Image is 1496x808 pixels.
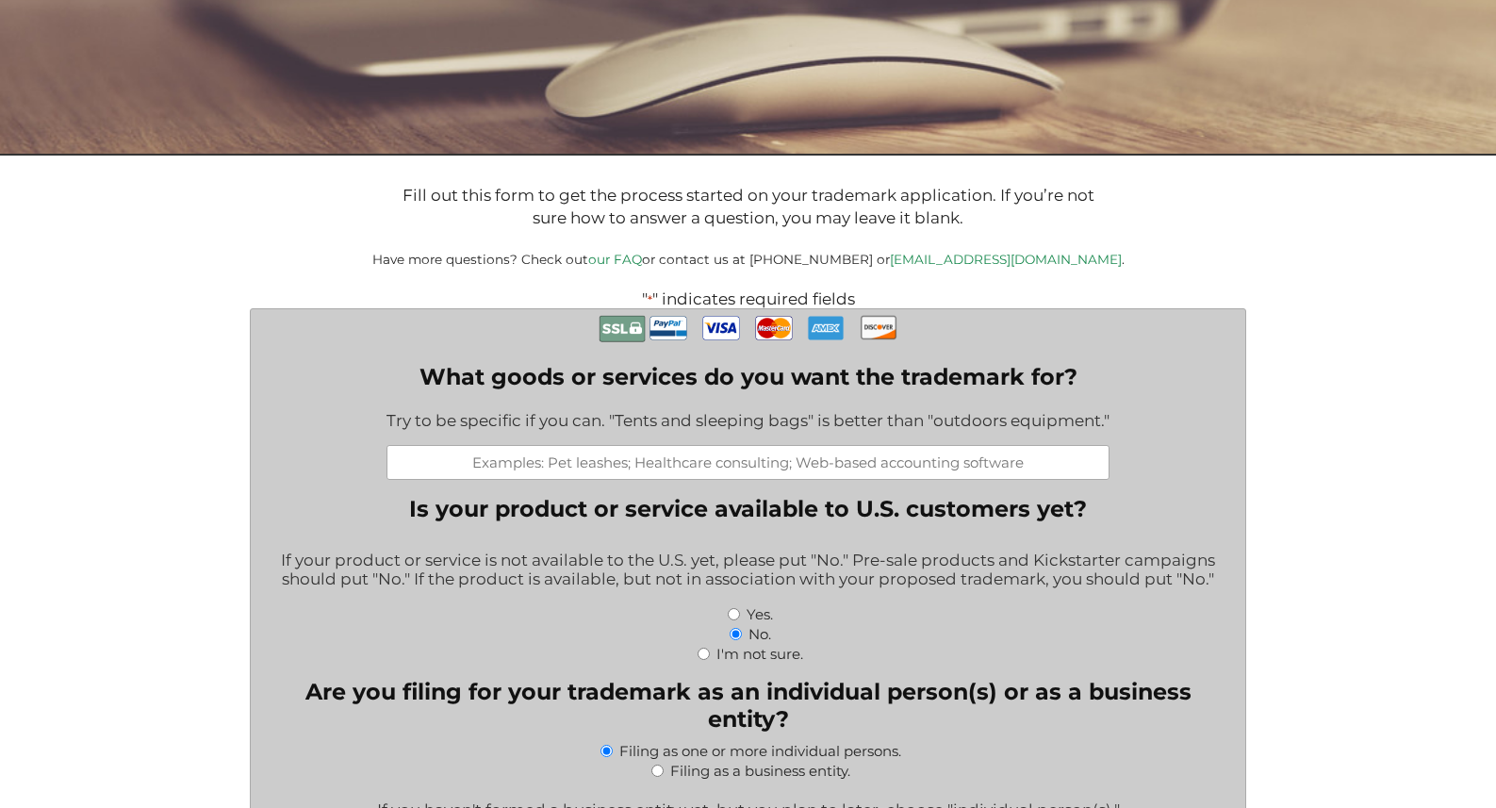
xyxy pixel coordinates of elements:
a: [EMAIL_ADDRESS][DOMAIN_NAME] [890,252,1122,267]
legend: Is your product or service available to U.S. customers yet? [409,495,1087,522]
small: Have more questions? Check out or contact us at [PHONE_NUMBER] or . [372,252,1125,267]
div: If your product or service is not available to the U.S. yet, please put "No." Pre-sale products a... [265,538,1231,603]
p: " " indicates required fields [194,289,1301,308]
a: our FAQ [588,252,642,267]
img: Secure Payment with SSL [599,309,646,348]
img: Visa [702,309,740,347]
img: Discover [860,309,897,345]
label: Filing as one or more individual persons. [619,742,901,760]
img: MasterCard [755,309,793,347]
input: Examples: Pet leashes; Healthcare consulting; Web-based accounting software [386,445,1110,480]
label: Filing as a business entity. [670,762,850,780]
label: What goods or services do you want the trademark for? [386,363,1110,390]
img: AmEx [807,309,845,346]
div: Try to be specific if you can. "Tents and sleeping bags" is better than "outdoors equipment." [386,399,1110,445]
p: Fill out this form to get the process started on your trademark application. If you’re not sure h... [389,185,1108,229]
label: Yes. [747,605,773,623]
label: No. [748,625,771,643]
img: PayPal [649,309,687,347]
legend: Are you filing for your trademark as an individual person(s) or as a business entity? [265,678,1231,733]
label: I'm not sure. [716,645,803,663]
